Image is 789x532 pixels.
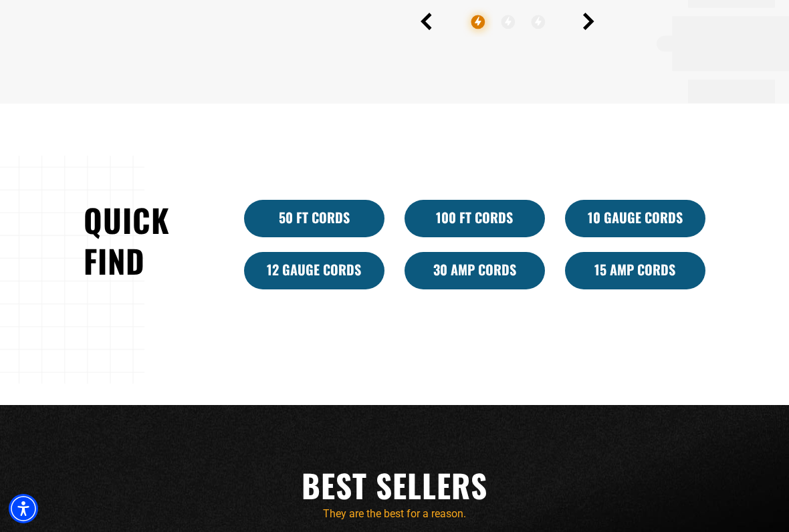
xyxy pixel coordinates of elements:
h2: Best Sellers [84,465,705,506]
a: 50 ft cords [244,200,384,237]
a: 100 Ft Cords [405,200,545,237]
h2: Quick Find [84,200,224,282]
button: Next [583,13,594,30]
button: Previous [421,13,432,30]
a: 15 Amp Cords [565,252,705,289]
a: 12 Gauge Cords [244,252,384,289]
a: 30 Amp Cords [405,252,545,289]
div: Accessibility Menu [9,494,38,523]
p: They are the best for a reason. [84,506,705,522]
a: 10 Gauge Cords [565,200,705,237]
